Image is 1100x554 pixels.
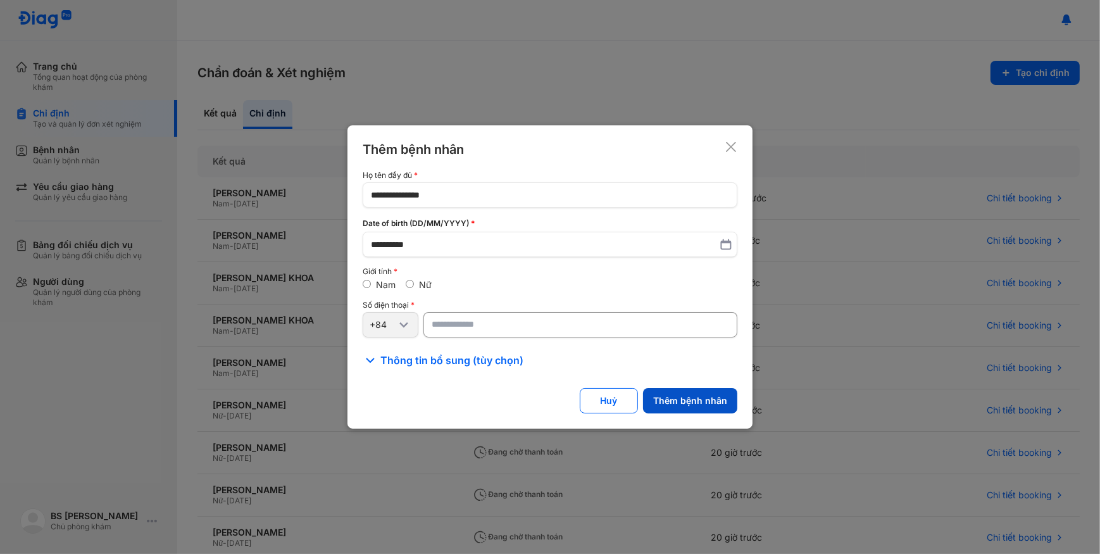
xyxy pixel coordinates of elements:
[643,388,737,413] button: Thêm bệnh nhân
[363,171,737,180] div: Họ tên đầy đủ
[580,388,638,413] button: Huỷ
[376,279,396,290] label: Nam
[363,301,737,310] div: Số điện thoại
[363,267,737,276] div: Giới tính
[363,141,464,158] div: Thêm bệnh nhân
[419,279,432,290] label: Nữ
[380,353,523,368] span: Thông tin bổ sung (tùy chọn)
[370,319,396,331] div: +84
[363,218,737,229] div: Date of birth (DD/MM/YYYY)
